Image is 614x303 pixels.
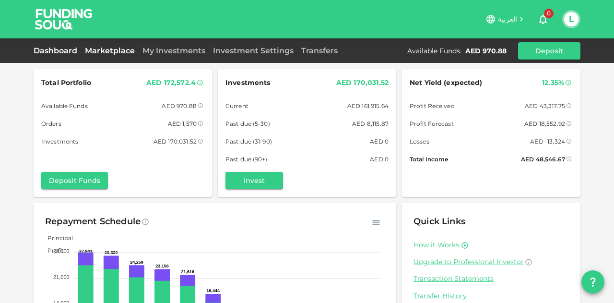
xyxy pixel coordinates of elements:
span: العربية [498,15,517,24]
span: Investments [41,136,78,146]
button: Deposit [518,42,580,60]
span: Principal [40,234,73,242]
div: AED 1,570 [168,119,197,129]
div: AED 172,572.4 [146,77,196,89]
tspan: 21,000 [53,274,70,280]
div: Available Funds : [407,46,461,56]
div: AED 970.88 [465,46,507,56]
div: AED 48,546.67 [521,154,565,164]
span: Orders [41,119,61,129]
div: AED 0 [370,154,389,164]
button: L [564,12,579,26]
div: AED 970.88 [162,101,197,111]
tspan: 28,000 [53,248,70,254]
a: Transaction Statements [413,274,569,283]
span: Total Income [410,154,448,164]
div: 12.35% [542,77,564,89]
a: Upgrade to Professional Investor [413,257,569,267]
div: Repayment Schedule [45,214,141,230]
span: Upgrade to Professional Investor [413,257,524,266]
span: Current [225,101,248,111]
button: 0 [533,10,553,29]
a: How it Works [413,241,459,250]
span: 0 [544,9,554,18]
a: Investment Settings [209,46,297,55]
div: AED 170,031.52 [153,136,197,146]
button: Deposit Funds [41,172,108,189]
a: Dashboard [34,46,81,55]
div: AED 18,552.92 [524,119,565,129]
span: Past due (5-30) [225,119,270,129]
button: Invest [225,172,283,189]
span: Investments [225,77,270,89]
span: Past due (90+) [225,154,268,164]
a: Transfers [297,46,342,55]
div: AED 0 [370,136,389,146]
a: Marketplace [81,46,139,55]
span: Losses [410,136,429,146]
span: Past due (31-90) [225,136,272,146]
button: question [581,270,604,293]
div: AED 161,915.64 [347,101,389,111]
div: AED 170,031.52 [336,77,389,89]
span: Total Portfolio [41,77,91,89]
div: AED -13,324 [530,136,565,146]
div: AED 8,115.87 [352,119,389,129]
span: Net Yield (expected) [410,77,483,89]
span: Quick Links [413,216,465,227]
span: Available Funds [41,101,88,111]
span: Profit Forecast [410,119,454,129]
div: AED 43,317.75 [525,101,565,111]
a: My Investments [139,46,209,55]
span: Profit [40,247,64,254]
span: Profit Received [410,101,455,111]
a: Transfer History [413,291,569,301]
